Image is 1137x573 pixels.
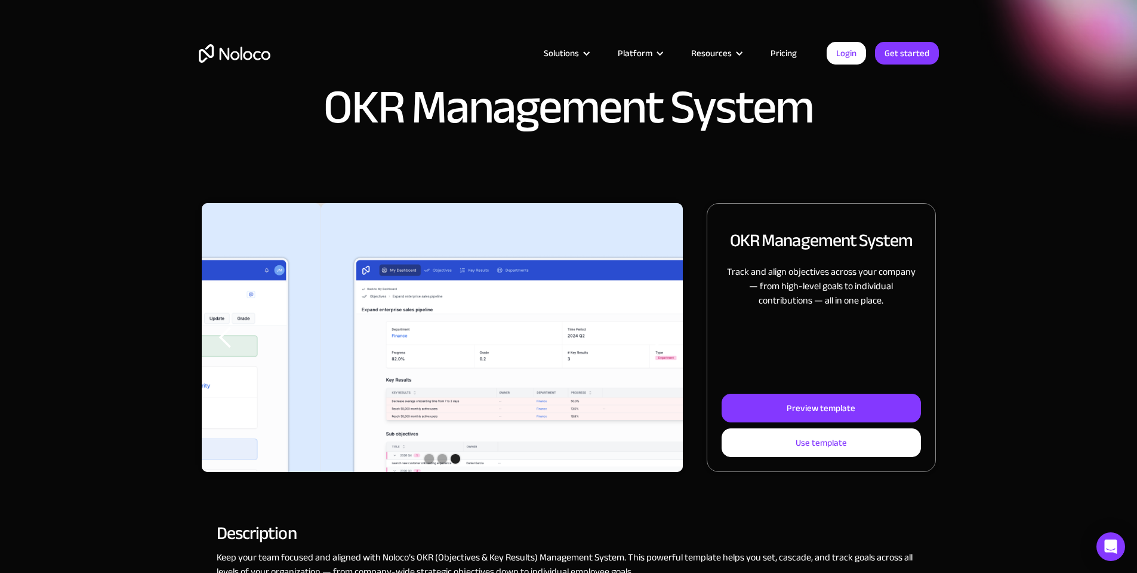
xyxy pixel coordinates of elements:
div: previous slide [202,203,249,472]
h1: OKR Management System [323,84,814,131]
div: Use template [796,435,847,451]
div: Resources [676,45,756,61]
div: Show slide 3 of 3 [451,454,460,464]
div: Solutions [544,45,579,61]
div: Show slide 2 of 3 [437,454,447,464]
div: Open Intercom Messenger [1096,532,1125,561]
div: Platform [618,45,652,61]
div: Solutions [529,45,603,61]
div: 3 of 3 [321,203,803,472]
a: home [199,44,270,63]
a: Login [827,42,866,65]
a: Preview template [722,394,920,422]
div: Resources [691,45,732,61]
div: Platform [603,45,676,61]
div: Show slide 1 of 3 [424,454,434,464]
div: carousel [202,203,683,472]
h2: OKR Management System [730,228,913,253]
a: Use template [722,428,920,457]
a: Pricing [756,45,812,61]
h2: Description [217,528,921,538]
div: Preview template [787,400,855,416]
a: Get started [875,42,939,65]
div: next slide [635,203,683,472]
p: Track and align objectives across your company — from high-level goals to individual contribution... [722,265,920,308]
